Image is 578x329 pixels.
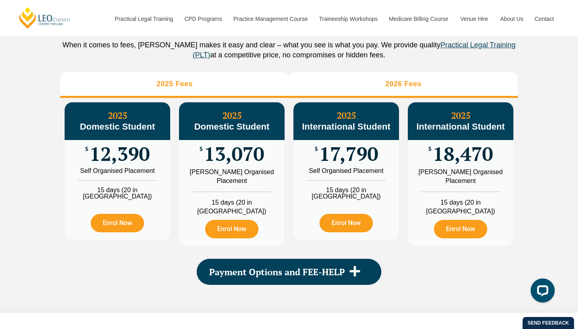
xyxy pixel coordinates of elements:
h3: 2025 [65,110,170,132]
h3: 2025 [293,110,399,132]
p: When it comes to fees, [PERSON_NAME] makes it easy and clear – what you see is what you pay. We p... [60,40,518,60]
a: Enrol Now [205,220,258,238]
h3: 2025 Fees [157,79,193,89]
span: 17,790 [319,146,378,162]
span: $ [315,146,318,152]
li: 15 days (20 in [GEOGRAPHIC_DATA]) [293,180,399,200]
span: 18,470 [433,146,493,162]
a: Contact [529,2,560,36]
span: 13,070 [204,146,264,162]
li: 15 days (20 in [GEOGRAPHIC_DATA]) [408,191,513,216]
h3: 2025 [408,110,513,132]
div: [PERSON_NAME] Organised Placement [185,168,279,185]
li: 15 days (20 in [GEOGRAPHIC_DATA]) [65,180,170,200]
a: About Us [494,2,529,36]
h3: 2025 [179,110,285,132]
h3: 2026 Fees [385,79,422,89]
div: Self Organised Placement [71,168,164,174]
div: Self Organised Placement [299,168,393,174]
div: [PERSON_NAME] Organised Placement [414,168,507,185]
iframe: LiveChat chat widget [524,275,558,309]
a: Traineeship Workshops [313,2,383,36]
a: [PERSON_NAME] Centre for Law [18,6,71,29]
span: $ [85,146,88,152]
a: Enrol Now [91,214,144,232]
a: Practical Legal Training [109,2,179,36]
span: $ [199,146,203,152]
a: Medicare Billing Course [383,2,454,36]
span: 12,390 [90,146,150,162]
span: International Student [302,122,391,132]
li: 15 days (20 in [GEOGRAPHIC_DATA]) [179,191,285,216]
a: Venue Hire [454,2,494,36]
a: CPD Programs [178,2,227,36]
span: Payment Options and FEE-HELP [209,268,345,276]
span: International Student [417,122,505,132]
a: Enrol Now [320,214,373,232]
a: Practice Management Course [228,2,313,36]
span: $ [428,146,431,152]
span: Domestic Student [194,122,269,132]
a: Enrol Now [434,220,487,238]
span: Domestic Student [80,122,155,132]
